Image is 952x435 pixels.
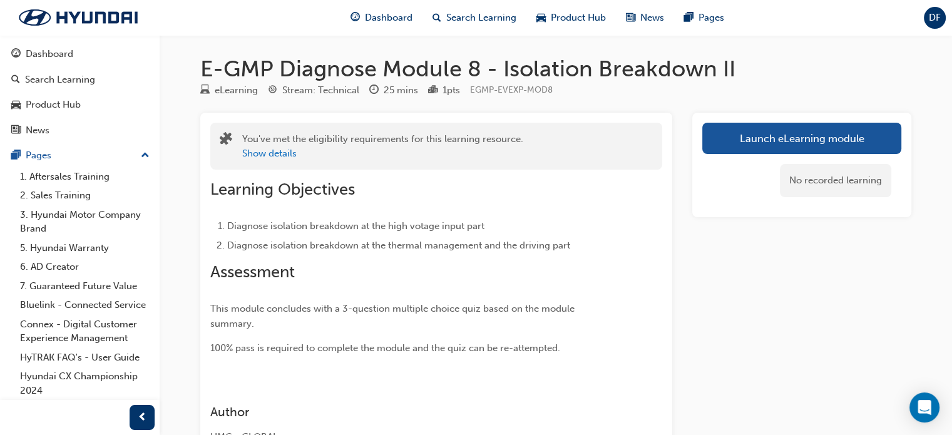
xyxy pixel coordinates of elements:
[909,392,939,422] div: Open Intercom Messenger
[351,10,360,26] span: guage-icon
[640,11,664,25] span: News
[446,11,516,25] span: Search Learning
[5,144,155,167] button: Pages
[11,49,21,60] span: guage-icon
[26,148,51,163] div: Pages
[11,100,21,111] span: car-icon
[15,277,155,296] a: 7. Guaranteed Future Value
[210,405,617,419] h3: Author
[11,125,21,136] span: news-icon
[227,240,570,251] span: Diagnose isolation breakdown at the thermal management and the driving part
[384,83,418,98] div: 25 mins
[215,83,258,98] div: eLearning
[200,85,210,96] span: learningResourceType_ELEARNING-icon
[15,295,155,315] a: Bluelink - Connected Service
[422,5,526,31] a: search-iconSearch Learning
[5,68,155,91] a: Search Learning
[443,83,460,98] div: 1 pts
[6,4,150,31] img: Trak
[15,315,155,348] a: Connex - Digital Customer Experience Management
[428,83,460,98] div: Points
[242,132,523,160] div: You've met the eligibility requirements for this learning resource.
[674,5,734,31] a: pages-iconPages
[432,10,441,26] span: search-icon
[11,150,21,161] span: pages-icon
[210,180,355,199] span: Learning Objectives
[25,73,95,87] div: Search Learning
[227,220,484,232] span: Diagnose isolation breakdown at the high votage input part
[268,83,359,98] div: Stream
[15,205,155,238] a: 3. Hyundai Motor Company Brand
[5,43,155,66] a: Dashboard
[626,10,635,26] span: news-icon
[11,74,20,86] span: search-icon
[210,342,560,354] span: 100% pass is required to complete the module and the quiz can be re-attempted.
[15,257,155,277] a: 6. AD Creator
[210,303,577,329] span: This module concludes with a 3-question multiple choice quiz based on the module summary.
[26,47,73,61] div: Dashboard
[5,119,155,142] a: News
[141,148,150,164] span: up-icon
[684,10,694,26] span: pages-icon
[210,262,295,282] span: Assessment
[616,5,674,31] a: news-iconNews
[5,40,155,144] button: DashboardSearch LearningProduct HubNews
[282,83,359,98] div: Stream: Technical
[780,164,891,197] div: No recorded learning
[924,7,946,29] button: DF
[15,167,155,187] a: 1. Aftersales Training
[369,83,418,98] div: Duration
[340,5,422,31] a: guage-iconDashboard
[428,85,438,96] span: podium-icon
[15,238,155,258] a: 5. Hyundai Warranty
[369,85,379,96] span: clock-icon
[699,11,724,25] span: Pages
[551,11,606,25] span: Product Hub
[929,11,941,25] span: DF
[526,5,616,31] a: car-iconProduct Hub
[15,186,155,205] a: 2. Sales Training
[536,10,546,26] span: car-icon
[138,410,147,426] span: prev-icon
[220,133,232,148] span: puzzle-icon
[200,55,911,83] h1: E-GMP Diagnose Module 8 - Isolation Breakdown II
[268,85,277,96] span: target-icon
[365,11,412,25] span: Dashboard
[15,348,155,367] a: HyTRAK FAQ's - User Guide
[26,98,81,112] div: Product Hub
[26,123,49,138] div: News
[470,84,553,95] span: Learning resource code
[702,123,901,154] a: Launch eLearning module
[200,83,258,98] div: Type
[242,146,297,161] button: Show details
[5,93,155,116] a: Product Hub
[15,367,155,400] a: Hyundai CX Championship 2024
